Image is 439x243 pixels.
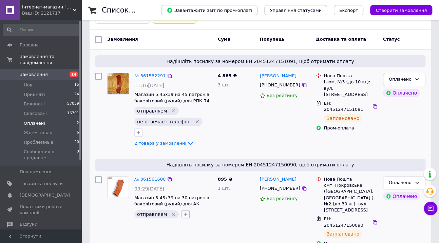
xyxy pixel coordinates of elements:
[134,177,166,182] a: № 361561600
[108,73,129,94] img: Фото товару
[134,141,186,146] span: 2 товара у замовленні
[260,73,297,79] a: [PERSON_NAME]
[77,120,79,126] span: 2
[77,149,79,161] span: 0
[324,182,378,213] div: смт. Покровське ([GEOGRAPHIC_DATA], [GEOGRAPHIC_DATA].), №2 (до 30 кг): вул. [STREET_ADDRESS]
[137,211,167,217] span: отправляем
[22,10,81,16] div: Ваш ID: 2121717
[339,8,358,13] span: Експорт
[24,139,53,145] span: Проблемные
[194,119,200,124] svg: Видалити мітку
[324,73,378,79] div: Нова Пошта
[20,204,63,216] span: Показники роботи компанії
[24,130,52,136] span: Ждём товар
[102,6,171,14] h1: Список замовлень
[218,186,230,191] span: 1 шт.
[171,108,176,114] svg: Видалити мітку
[134,73,166,78] a: № 361582291
[137,108,167,114] span: отправляем
[74,139,79,145] span: 20
[98,58,423,65] span: Надішліть посилку за номером ЕН 20451247151091, щоб отримати оплату
[20,221,37,227] span: Відгуки
[77,130,79,136] span: 6
[20,169,53,175] span: Повідомлення
[20,181,63,187] span: Товари та послуги
[260,37,285,42] span: Покупець
[67,101,79,107] span: 57059
[218,177,232,182] span: 895 ₴
[260,82,300,87] span: [PHONE_NUMBER]
[264,5,327,15] button: Управління статусами
[383,89,420,97] div: Оплачено
[70,72,78,77] span: 14
[218,82,230,87] span: 3 шт.
[260,176,297,183] a: [PERSON_NAME]
[324,101,363,112] span: ЕН: 20451247151091
[167,7,252,13] span: Завантажити звіт по пром-оплаті
[134,83,164,88] span: 11:16[DATE]
[260,186,300,191] span: [PHONE_NUMBER]
[74,82,79,88] span: 15
[134,92,209,109] a: Магазин 5.45х39 на 45 патронів бакелітовий (рудий) для РПК-74 / АК-74 / АКСУ (оригінал СРСР)
[107,73,129,95] a: Фото товару
[334,5,364,15] button: Експорт
[324,125,378,131] div: Пром-оплата
[161,5,257,15] button: Завантажити звіт по пром-оплаті
[107,176,129,198] a: Фото товару
[267,93,298,98] span: Без рейтингу
[22,4,73,10] span: інтернет-магазин "Сержант"
[24,110,47,117] span: Скасовані
[20,54,81,66] span: Замовлення та повідомлення
[218,73,237,78] span: 4 885 ₴
[376,8,427,13] span: Створити замовлення
[363,7,432,13] a: Створити замовлення
[324,230,362,238] div: Заплановано
[134,186,164,191] span: 09:29[DATE]
[424,202,437,215] button: Чат з покупцем
[134,141,194,146] a: 2 товара у замовленні
[20,42,39,48] span: Головна
[67,110,79,117] span: 16701
[20,192,70,198] span: [DEMOGRAPHIC_DATA]
[389,76,412,83] div: Оплачено
[137,119,191,124] span: не отвечает телефон
[316,37,366,42] span: Доставка та оплата
[20,72,48,78] span: Замовлення
[324,216,363,228] span: ЕН: 20451247150090
[218,37,230,42] span: Cума
[324,176,378,182] div: Нова Пошта
[98,161,423,168] span: Надішліть посилку за номером ЕН 20451247150090, щоб отримати оплату
[24,92,45,98] span: Прийняті
[389,179,412,186] div: Оплачено
[24,101,45,107] span: Виконані
[270,8,322,13] span: Управління статусами
[370,5,432,15] button: Створити замовлення
[24,82,34,88] span: Нові
[24,149,77,161] span: Сообщения о продавце
[383,37,400,42] span: Статус
[24,120,45,126] span: Оплачені
[108,177,129,198] img: Фото товару
[324,114,362,122] div: Заплановано
[107,37,138,42] span: Замовлення
[134,195,209,213] a: Магазин 5.45х39 на 30 патронів бакелітовий (рудий) для АК (оригінал СРСР)
[383,192,420,200] div: Оплачено
[3,24,80,36] input: Пошук
[171,211,176,217] svg: Видалити мітку
[74,92,79,98] span: 24
[267,196,298,201] span: Без рейтингу
[324,79,378,98] div: Ізюм, №3 (до 10 кг): вул. [STREET_ADDRESS]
